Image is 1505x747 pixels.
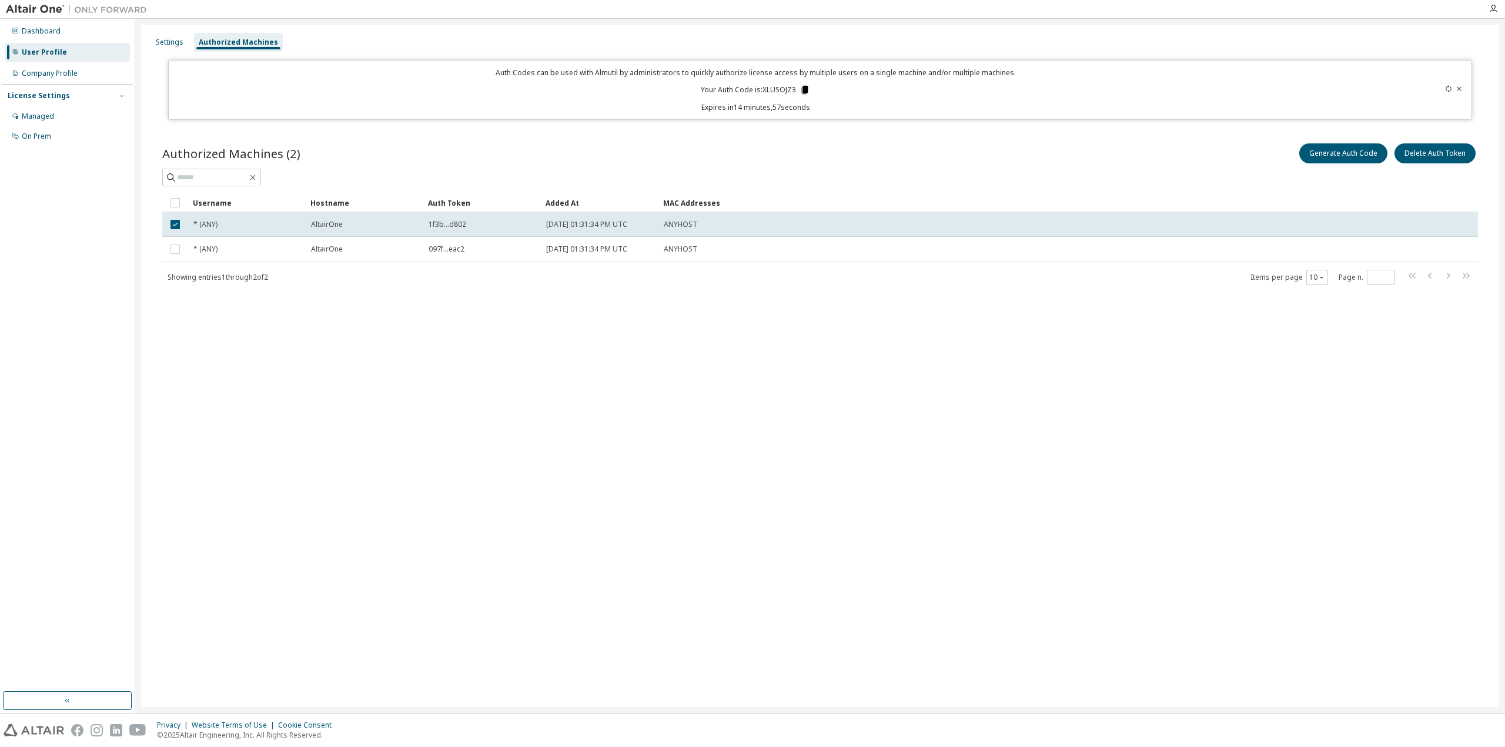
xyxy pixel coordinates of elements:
span: Showing entries 1 through 2 of 2 [168,272,268,282]
span: AltairOne [311,220,343,229]
div: User Profile [22,48,67,57]
span: Items per page [1250,270,1328,285]
img: youtube.svg [129,724,146,736]
span: 097f...eac2 [429,244,464,254]
span: * (ANY) [193,220,218,229]
span: ANYHOST [664,220,697,229]
span: [DATE] 01:31:34 PM UTC [546,244,627,254]
span: Page n. [1339,270,1395,285]
div: Cookie Consent [278,721,339,730]
span: AltairOne [311,244,343,254]
div: Company Profile [22,69,78,78]
div: MAC Addresses [663,193,1354,212]
img: instagram.svg [91,724,103,736]
div: Authorized Machines [199,38,278,47]
div: Auth Token [428,193,536,212]
img: linkedin.svg [110,724,122,736]
button: Delete Auth Token [1394,143,1476,163]
div: Added At [546,193,654,212]
p: Your Auth Code is: XLUSOJZ3 [701,85,810,95]
button: 10 [1309,273,1325,282]
p: Auth Codes can be used with Almutil by administrators to quickly authorize license access by mult... [176,68,1335,78]
div: Dashboard [22,26,61,36]
button: Generate Auth Code [1299,143,1387,163]
div: On Prem [22,132,51,141]
span: Authorized Machines (2) [162,145,300,162]
p: © 2025 Altair Engineering, Inc. All Rights Reserved. [157,730,339,740]
span: * (ANY) [193,244,218,254]
div: License Settings [8,91,70,101]
div: Username [193,193,301,212]
span: ANYHOST [664,244,697,254]
div: Managed [22,112,54,121]
div: Privacy [157,721,192,730]
span: [DATE] 01:31:34 PM UTC [546,220,627,229]
img: Altair One [6,4,153,15]
img: facebook.svg [71,724,83,736]
div: Settings [156,38,183,47]
div: Hostname [310,193,419,212]
p: Expires in 14 minutes, 57 seconds [176,102,1335,112]
img: altair_logo.svg [4,724,64,736]
div: Website Terms of Use [192,721,278,730]
span: 1f3b...d802 [429,220,466,229]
